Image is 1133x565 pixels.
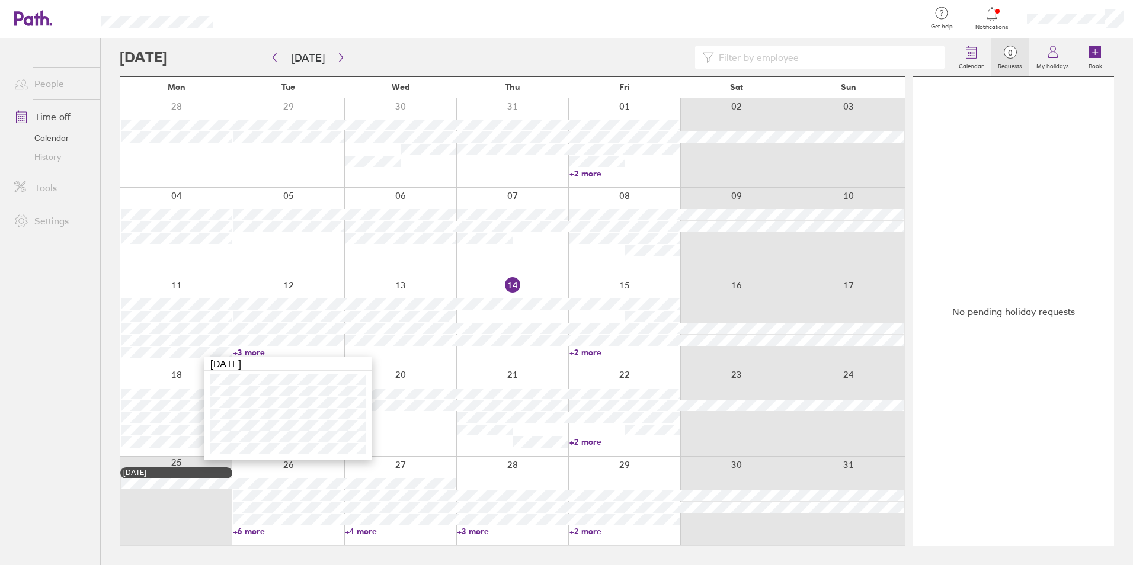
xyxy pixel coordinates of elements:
span: Sun [841,82,856,92]
a: Calendar [5,129,100,147]
a: +3 more [457,526,568,537]
span: Wed [392,82,409,92]
a: +2 more [569,168,680,179]
a: Calendar [952,38,991,76]
a: +4 more [345,526,456,537]
a: History [5,147,100,166]
div: [DATE] [204,357,372,371]
a: +2 more [569,436,680,447]
label: Book [1081,59,1109,70]
a: +2 more [569,347,680,358]
label: My holidays [1029,59,1076,70]
a: Notifications [973,6,1012,31]
a: Tools [5,176,100,200]
span: Get help [923,23,961,30]
a: My holidays [1029,38,1076,76]
span: Notifications [973,24,1012,31]
span: 0 [991,48,1029,57]
span: Sat [730,82,743,92]
a: +3 more [233,347,344,358]
a: 0Requests [991,38,1029,76]
span: Mon [168,82,185,92]
a: Time off [5,105,100,129]
a: People [5,72,100,95]
label: Requests [991,59,1029,70]
label: Calendar [952,59,991,70]
span: Thu [505,82,520,92]
div: No pending holiday requests [913,77,1114,546]
a: +2 more [569,526,680,537]
input: Filter by employee [714,46,937,69]
div: [DATE] [123,468,229,477]
a: +6 more [233,526,344,537]
span: Fri [619,82,630,92]
a: Settings [5,209,100,233]
a: Book [1076,38,1114,76]
span: Tue [281,82,295,92]
button: [DATE] [282,48,334,68]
